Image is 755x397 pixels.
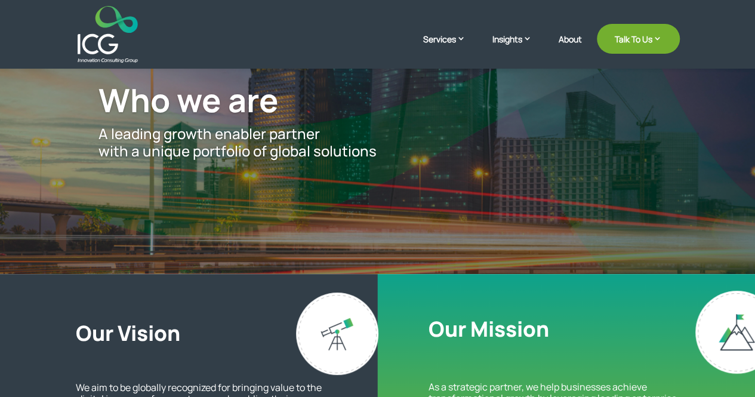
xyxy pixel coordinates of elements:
iframe: Chat Widget [556,268,755,397]
h2: Our Vision [76,321,361,352]
img: ICG [78,6,138,63]
img: Our vision - ICG [296,293,378,375]
a: Insights [492,33,544,63]
p: A leading growth enabler partner with a unique portfolio of global solutions [98,125,657,160]
a: Services [423,33,477,63]
a: About [559,35,582,63]
span: Who we are [98,78,279,122]
h2: Our Mission [428,316,548,347]
a: Talk To Us [597,24,680,54]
